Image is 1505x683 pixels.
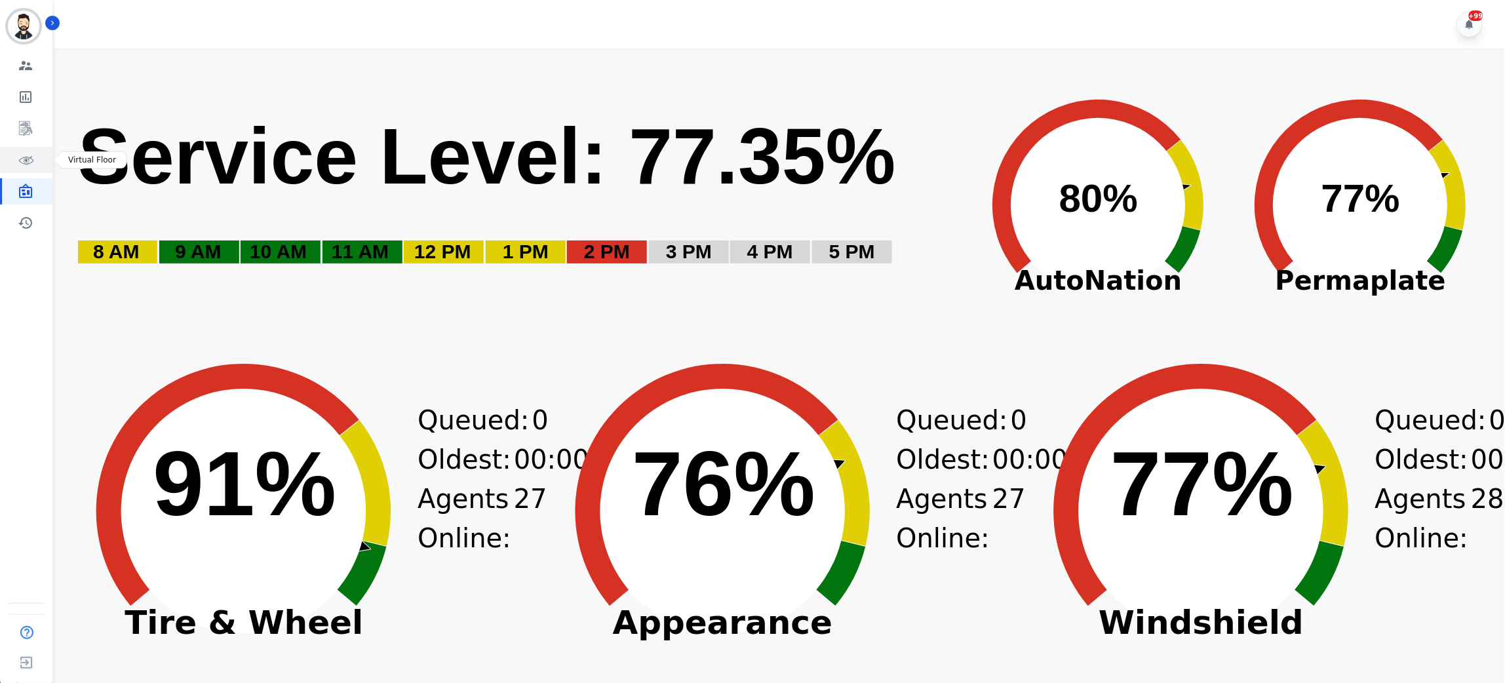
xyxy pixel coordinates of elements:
[666,241,712,262] text: 3 PM
[64,616,424,629] span: Tire & Wheel
[584,241,630,262] text: 2 PM
[503,241,549,262] text: 1 PM
[897,479,1008,558] div: Agents Online:
[8,10,39,42] img: Bordered avatar
[175,241,222,262] text: 9 AM
[1110,432,1294,535] text: 77%
[1469,10,1483,21] div: +99
[153,432,336,535] text: 91%
[829,241,875,262] text: 5 PM
[1375,400,1474,440] div: Queued:
[250,241,307,262] text: 10 AM
[514,479,547,558] span: 27
[1059,176,1138,220] text: 80%
[77,109,960,283] svg: Service Level: 0%
[532,400,549,440] span: 0
[992,479,1026,558] span: 27
[1375,440,1474,479] div: Oldest:
[747,241,793,262] text: 4 PM
[418,400,516,440] div: Queued:
[414,241,471,262] text: 12 PM
[514,440,589,479] span: 00:00
[967,261,1230,300] span: AutoNation
[1471,479,1504,558] span: 28
[418,479,529,558] div: Agents Online:
[1230,261,1492,300] span: Permaplate
[418,440,516,479] div: Oldest:
[543,616,903,629] span: Appearance
[1011,400,1027,440] span: 0
[897,440,995,479] div: Oldest:
[897,400,995,440] div: Queued:
[332,241,389,262] text: 11 AM
[632,432,815,535] text: 76%
[78,112,896,200] text: Service Level: 77.35%
[93,241,140,262] text: 8 AM
[1321,176,1400,220] text: 77%
[1021,616,1382,629] span: Windshield
[1375,479,1487,558] div: Agents Online:
[992,440,1068,479] span: 00:00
